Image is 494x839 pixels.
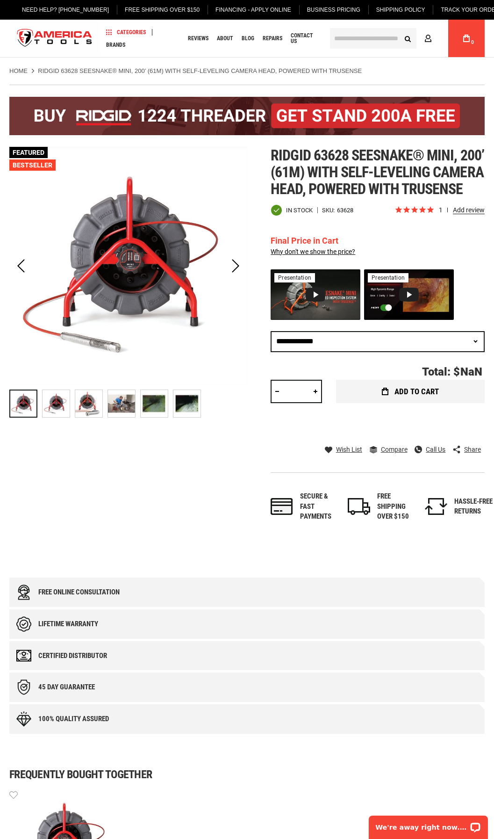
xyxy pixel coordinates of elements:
[242,36,254,41] span: Blog
[286,207,313,213] span: In stock
[464,446,481,453] span: Share
[102,26,150,38] a: Categories
[38,620,98,628] div: Lifetime warranty
[322,207,337,213] strong: SKU
[9,147,247,385] img: RIDGID 63628 SEESNAKE® MINI, 200’ (61M) WITH SELF-LEVELING CAMERA HEAD, POWERED WITH TRUSENSE
[213,32,237,45] a: About
[75,390,102,417] img: RIDGID 63628 SEESNAKE® MINI, 200’ (61M) WITH SELF-LEVELING CAMERA HEAD, POWERED WITH TRUSENSE
[9,67,28,75] a: Home
[271,235,355,247] div: Final Price in Cart
[399,29,416,47] button: Search
[454,497,493,517] div: HASSLE-FREE RETURNS
[271,146,484,198] span: Ridgid 63628 seesnake® mini, 200’ (61m) with self-leveling camera head, powered with trusense
[325,445,362,454] a: Wish List
[471,40,474,45] span: 0
[348,498,370,515] img: shipping
[38,683,95,691] div: 45 day Guarantee
[337,207,353,213] div: 63628
[263,36,282,41] span: Repairs
[300,492,338,521] div: Secure & fast payments
[394,388,439,396] span: Add to Cart
[42,385,75,422] div: RIDGID 63628 SEESNAKE® MINI, 200’ (61M) WITH SELF-LEVELING CAMERA HEAD, POWERED WITH TRUSENSE
[425,498,447,515] img: returns
[237,32,258,45] a: Blog
[286,32,323,45] a: Contact Us
[107,385,140,422] div: RIDGID 63628 SEESNAKE® MINI, 200’ (61M) WITH SELF-LEVELING CAMERA HEAD, POWERED WITH TRUSENSE
[43,390,70,417] img: RIDGID 63628 SEESNAKE® MINI, 200’ (61M) WITH SELF-LEVELING CAMERA HEAD, POWERED WITH TRUSENSE
[336,380,485,403] button: Add to Cart
[422,365,460,378] span: Total: $
[9,21,100,56] img: America Tools
[75,385,107,422] div: RIDGID 63628 SEESNAKE® MINI, 200’ (61M) WITH SELF-LEVELING CAMERA HEAD, POWERED WITH TRUSENSE
[415,445,445,454] a: Call Us
[38,67,362,74] strong: RIDGID 63628 SEESNAKE® MINI, 200’ (61M) WITH SELF-LEVELING CAMERA HEAD, POWERED WITH TRUSENSE
[394,205,485,216] span: Rated 5.0 out of 5 stars 1 reviews
[376,7,425,13] span: Shipping Policy
[271,248,355,255] a: Why don't we show the price?
[140,385,173,422] div: RIDGID 63628 SEESNAKE® MINI, 200’ (61M) WITH SELF-LEVELING CAMERA HEAD, POWERED WITH TRUSENSE
[102,38,129,51] a: Brands
[108,390,135,417] img: RIDGID 63628 SEESNAKE® MINI, 200’ (61M) WITH SELF-LEVELING CAMERA HEAD, POWERED WITH TRUSENSE
[363,810,494,839] iframe: LiveChat chat widget
[336,446,362,453] span: Wish List
[370,445,408,454] a: Compare
[38,715,109,723] div: 100% quality assured
[106,29,146,36] span: Categories
[188,36,208,41] span: Reviews
[9,769,485,780] h1: Frequently bought together
[291,33,319,44] span: Contact Us
[377,492,415,521] div: FREE SHIPPING OVER $150
[224,147,247,385] div: Next
[334,406,487,433] iframe: Secure express checkout frame
[9,97,485,135] img: BOGO: Buy the RIDGID® 1224 Threader (26092), get the 92467 200A Stand FREE!
[271,204,313,216] div: Availability
[460,365,482,378] span: NaN
[458,20,475,57] a: 0
[141,390,168,417] img: RIDGID 63628 SEESNAKE® MINI, 200’ (61M) WITH SELF-LEVELING CAMERA HEAD, POWERED WITH TRUSENSE
[9,385,42,422] div: RIDGID 63628 SEESNAKE® MINI, 200’ (61M) WITH SELF-LEVELING CAMERA HEAD, POWERED WITH TRUSENSE
[106,42,125,48] span: Brands
[184,32,213,45] a: Reviews
[173,390,200,417] img: RIDGID 63628 SEESNAKE® MINI, 200’ (61M) WITH SELF-LEVELING CAMERA HEAD, POWERED WITH TRUSENSE
[426,446,445,453] span: Call Us
[9,147,33,385] div: Previous
[381,446,408,453] span: Compare
[439,206,485,214] span: 1 reviews
[38,588,120,596] div: Free online consultation
[447,208,448,212] span: review
[271,498,293,515] img: payments
[9,21,100,56] a: store logo
[173,385,201,422] div: RIDGID 63628 SEESNAKE® MINI, 200’ (61M) WITH SELF-LEVELING CAMERA HEAD, POWERED WITH TRUSENSE
[217,36,233,41] span: About
[38,652,107,660] div: Certified Distributor
[258,32,286,45] a: Repairs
